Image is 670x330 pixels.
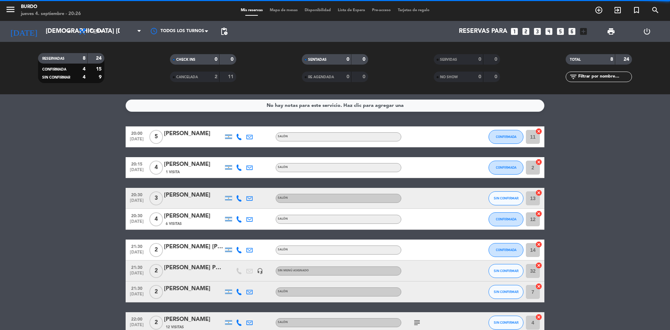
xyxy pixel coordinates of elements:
strong: 4 [83,67,85,72]
strong: 0 [478,74,481,79]
strong: 0 [363,74,367,79]
strong: 9 [99,75,103,80]
div: [PERSON_NAME] [164,284,223,293]
span: 20:30 [128,190,146,198]
div: [PERSON_NAME] PERIODISTA [164,263,223,272]
span: CONFIRMADA [496,217,516,221]
div: LOG OUT [629,21,665,42]
span: SALÓN [278,248,288,251]
i: [DATE] [5,24,42,39]
i: cancel [535,128,542,135]
span: Mapa de mesas [266,8,301,12]
span: NO SHOW [440,75,458,79]
span: 2 [149,243,163,257]
div: [PERSON_NAME] [164,191,223,200]
span: [DATE] [128,219,146,227]
span: CONFIRMADA [496,166,516,169]
span: [DATE] [128,292,146,300]
strong: 15 [96,67,103,72]
i: turned_in_not [632,6,641,14]
strong: 0 [347,74,349,79]
div: jueves 4. septiembre - 20:26 [21,10,81,17]
input: Filtrar por nombre... [578,73,632,81]
div: [PERSON_NAME] [164,160,223,169]
div: [PERSON_NAME] [164,129,223,138]
button: CONFIRMADA [489,130,523,144]
i: menu [5,4,16,15]
span: pending_actions [220,27,228,36]
span: CHECK INS [176,58,195,61]
span: RE AGENDADA [308,75,334,79]
span: SIN CONFIRMAR [494,290,519,294]
span: SALÓN [278,321,288,324]
button: SIN CONFIRMAR [489,285,523,299]
strong: 8 [83,56,85,61]
i: cancel [535,314,542,321]
i: filter_list [569,73,578,81]
button: CONFIRMADA [489,161,523,175]
span: [DATE] [128,168,146,176]
i: cancel [535,241,542,248]
span: 22:00 [128,315,146,323]
span: Tarjetas de regalo [394,8,433,12]
button: CONFIRMADA [489,212,523,226]
i: looks_two [521,27,530,36]
span: 21:30 [128,263,146,271]
span: CONFIRMADA [42,68,66,71]
span: 20:30 [128,211,146,219]
strong: 0 [215,57,217,62]
i: looks_3 [533,27,542,36]
span: 6 Visitas [166,221,182,227]
span: SALÓN [278,197,288,199]
span: SIN CONFIRMAR [42,76,70,79]
strong: 0 [478,57,481,62]
span: 21:30 [128,284,146,292]
strong: 0 [231,57,235,62]
button: SIN CONFIRMAR [489,264,523,278]
strong: 2 [215,74,217,79]
strong: 0 [347,57,349,62]
i: subject [413,318,421,327]
span: CANCELADA [176,75,198,79]
div: Burdo [21,3,81,10]
span: 4 [149,212,163,226]
i: exit_to_app [613,6,622,14]
strong: 8 [610,57,613,62]
i: looks_one [510,27,519,36]
div: [PERSON_NAME] [PERSON_NAME] [164,242,223,251]
span: 3 [149,191,163,205]
span: 12 Visitas [166,324,184,330]
span: print [607,27,615,36]
span: [DATE] [128,137,146,145]
span: SIN CONFIRMAR [494,321,519,324]
span: TOTAL [570,58,581,61]
span: Cena [90,29,102,34]
span: RESERVADAS [42,57,65,60]
span: CONFIRMADA [496,135,516,139]
span: Sin menú asignado [278,269,309,272]
span: Pre-acceso [368,8,394,12]
i: cancel [535,159,542,166]
span: Reservas para [459,28,507,35]
span: SIN CONFIRMAR [494,269,519,273]
i: headset_mic [257,268,263,274]
span: 1 Visita [166,169,180,175]
button: CONFIRMADA [489,243,523,257]
div: [PERSON_NAME] [164,315,223,324]
span: 2 [149,285,163,299]
span: SALÓN [278,290,288,293]
span: Mis reservas [237,8,266,12]
div: [PERSON_NAME] [164,212,223,221]
strong: 11 [228,74,235,79]
strong: 0 [494,74,499,79]
span: SALÓN [278,166,288,169]
i: cancel [535,189,542,196]
i: cancel [535,283,542,290]
span: [DATE] [128,198,146,206]
span: SENTADAS [308,58,327,61]
span: SALÓN [278,135,288,138]
i: add_circle_outline [595,6,603,14]
i: looks_6 [567,27,576,36]
button: SIN CONFIRMAR [489,316,523,330]
span: SIN CONFIRMAR [494,196,519,200]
